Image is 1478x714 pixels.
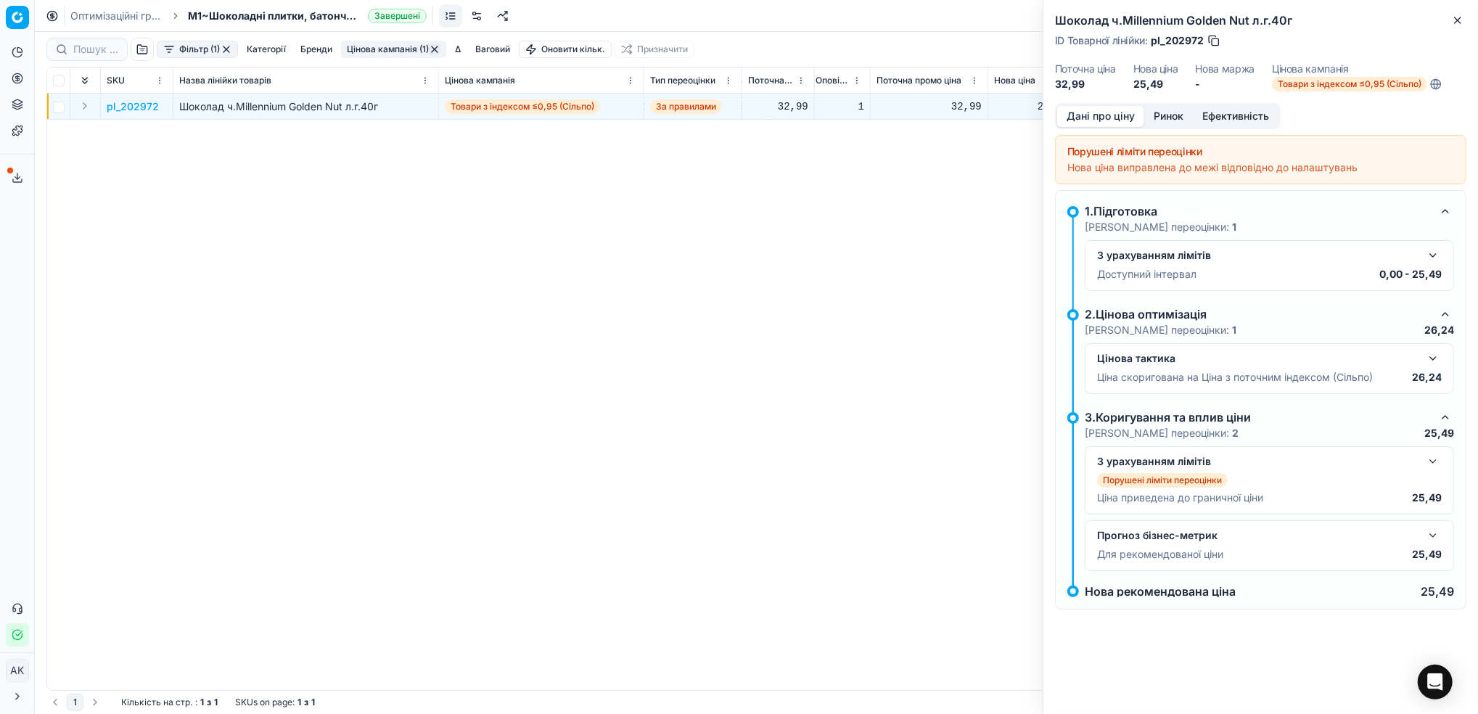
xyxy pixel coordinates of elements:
[70,9,427,23] nav: breadcrumb
[469,41,516,58] button: Ваговий
[214,697,218,708] strong: 1
[188,9,427,23] span: M1~Шоколадні плитки, батончики, фігурки - tier_1Завершені
[1097,351,1419,366] div: Цінова тактика
[368,9,427,23] span: Завершені
[1055,77,1116,91] dd: 32,99
[519,41,612,58] button: Оновити кільк.
[297,697,301,708] strong: 1
[1097,267,1196,282] p: Доступний інтервал
[1055,36,1148,46] span: ID Товарної лінійки :
[295,41,338,58] button: Бренди
[1412,370,1442,385] p: 26,24
[816,99,864,114] div: 1
[179,99,432,114] div: Шоколад ч.Millennium Golden Nut л.г.40г
[179,75,271,86] span: Назва лінійки товарів
[1193,106,1278,127] button: Ефективність
[1097,454,1419,469] div: З урахуванням лімітів
[1379,267,1442,282] p: 0,00 - 25,49
[876,75,961,86] span: Поточна промо ціна
[1097,248,1419,263] div: З урахуванням лімітів
[200,697,204,708] strong: 1
[121,697,192,708] span: Кількість на стр.
[1151,33,1204,48] span: pl_202972
[1097,547,1223,562] p: Для рекомендованої ціни
[304,697,308,708] strong: з
[76,97,94,115] button: Expand
[73,42,118,57] input: Пошук по SKU або назві
[76,72,94,89] button: Expand all
[188,9,362,23] span: M1~Шоколадні плитки, батончики, фігурки - tier_1
[445,75,515,86] span: Цінова кампанія
[994,75,1035,86] span: Нова ціна
[1421,586,1454,597] p: 25,49
[1103,475,1222,486] p: Порушені ліміти переоцінки
[1057,106,1144,127] button: Дані про ціну
[1085,202,1431,220] div: 1.Підготовка
[1232,427,1239,439] strong: 2
[1412,547,1442,562] p: 25,49
[1133,64,1178,74] dt: Нова ціна
[1424,426,1454,440] p: 25,49
[1424,323,1454,337] p: 26,24
[121,697,218,708] div: :
[650,99,722,114] span: За правилами
[1418,665,1453,699] div: Open Intercom Messenger
[207,697,211,708] strong: з
[1272,64,1442,74] dt: Цінова кампанія
[994,99,1068,114] div: 25,49
[1055,12,1466,29] h2: Шоколад ч.Millennium Golden Nut л.г.40г
[311,697,315,708] strong: 1
[1232,324,1236,336] strong: 1
[341,41,446,58] button: Цінова кампанія (1)
[1232,221,1236,233] strong: 1
[1097,370,1373,385] p: Ціна скоригована на Ціна з поточним індексом (Сільпо)
[1097,491,1263,505] p: Ціна приведена до граничної ціни
[876,99,982,114] div: 32,99
[157,41,238,58] button: Фільтр (1)
[748,99,808,114] div: 32,99
[86,694,104,711] button: Go to next page
[1196,77,1255,91] dd: -
[748,75,794,86] span: Поточна ціна
[1085,220,1236,234] p: [PERSON_NAME] переоцінки:
[1412,491,1442,505] p: 25,49
[1067,160,1454,175] div: Нова ціна виправлена до межі відповідно до налаштувань
[241,41,292,58] button: Категорії
[1144,106,1193,127] button: Ринок
[1085,586,1236,597] p: Нова рекомендована ціна
[235,697,295,708] span: SKUs on page :
[1055,64,1116,74] dt: Поточна ціна
[1272,77,1427,91] span: Товари з індексом ≤0,95 (Сільпо)
[1085,323,1236,337] p: [PERSON_NAME] переоцінки:
[1085,305,1431,323] div: 2.Цінова оптимізація
[650,75,715,86] span: Тип переоцінки
[46,694,64,711] button: Go to previous page
[70,9,163,23] a: Оптимізаційні групи
[107,99,159,114] button: pl_202972
[1085,409,1431,426] div: 3.Коригування та вплив ціни
[1067,144,1454,159] div: Порушені ліміти переоцінки
[449,41,467,58] button: Δ
[67,694,83,711] button: 1
[445,99,600,114] span: Товари з індексом ≤0,95 (Сільпо)
[1133,77,1178,91] dd: 25,49
[1085,426,1239,440] p: [PERSON_NAME] переоцінки:
[816,75,850,86] span: Оповіщення
[7,660,28,681] span: AK
[46,694,104,711] nav: pagination
[1196,64,1255,74] dt: Нова маржа
[1097,528,1419,543] div: Прогноз бізнес-метрик
[615,41,694,58] button: Призначити
[107,75,125,86] span: SKU
[6,659,29,682] button: AK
